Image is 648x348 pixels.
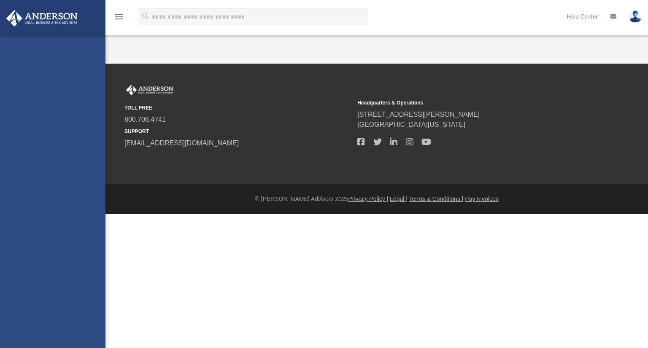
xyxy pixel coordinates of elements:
i: menu [114,12,124,22]
img: User Pic [629,11,642,23]
a: Privacy Policy | [348,195,389,202]
a: Terms & Conditions | [409,195,464,202]
a: [GEOGRAPHIC_DATA][US_STATE] [357,121,465,128]
small: SUPPORT [124,128,351,135]
small: TOLL FREE [124,104,351,112]
a: Pay Invoices [465,195,498,202]
i: search [141,11,150,21]
a: [EMAIL_ADDRESS][DOMAIN_NAME] [124,139,239,147]
a: [STREET_ADDRESS][PERSON_NAME] [357,111,480,118]
a: 800.706.4741 [124,116,166,123]
div: © [PERSON_NAME] Advisors 2025 [105,195,648,203]
img: Anderson Advisors Platinum Portal [124,85,175,96]
img: Anderson Advisors Platinum Portal [4,10,80,27]
small: Headquarters & Operations [357,99,584,107]
a: menu [114,16,124,22]
a: Legal | [390,195,408,202]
